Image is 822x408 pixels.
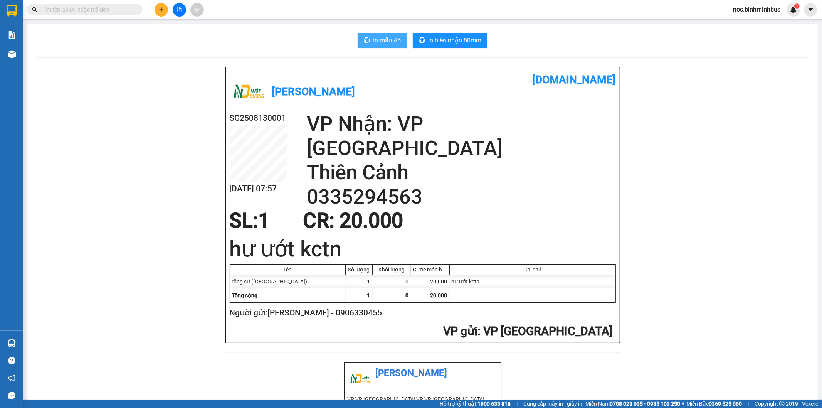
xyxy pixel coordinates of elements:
div: 1 [346,275,373,288]
span: notification [8,374,15,382]
span: | [516,400,518,408]
h2: Người gửi: [PERSON_NAME] - 0906330455 [230,307,613,319]
h2: SG2508130001 [230,112,287,125]
span: printer [419,37,425,44]
span: 1 [259,209,270,233]
div: 0 [373,275,411,288]
button: printerIn mẫu A5 [358,33,407,48]
div: hư ướt kctn [450,275,615,288]
h2: Thiên Cảnh [307,160,616,185]
input: Tìm tên, số ĐT hoặc mã đơn [42,5,133,14]
span: Hỗ trợ kỹ thuật: [440,400,511,408]
span: question-circle [8,357,15,364]
b: [PERSON_NAME] [272,85,355,98]
span: message [8,392,15,399]
div: 20.000 [411,275,450,288]
div: Ghi chú [452,266,614,273]
img: icon-new-feature [790,6,797,13]
span: In biên nhận 80mm [428,35,481,45]
div: Số lượng [348,266,370,273]
div: Khối lượng [375,266,409,273]
span: file-add [177,7,182,12]
strong: 0369 525 060 [709,401,742,407]
img: logo.jpg [230,73,268,112]
img: logo-vxr [7,5,17,17]
span: Miền Nam [585,400,680,408]
sup: 1 [794,3,800,9]
span: copyright [779,401,785,406]
strong: 1900 633 818 [477,401,511,407]
li: VP VP [GEOGRAPHIC_DATA] [348,395,417,403]
img: logo.jpg [348,366,375,393]
span: Cung cấp máy in - giấy in: [523,400,583,408]
div: Cước món hàng [413,266,447,273]
img: warehouse-icon [8,339,16,347]
h2: [DATE] 07:57 [230,182,287,195]
span: 0 [406,292,409,298]
h1: hư ướt kctn [230,234,616,264]
div: Tên [232,266,343,273]
button: printerIn biên nhận 80mm [413,33,487,48]
button: aim [190,3,204,17]
div: răng sứ ([GEOGRAPHIC_DATA]) [230,275,346,288]
span: 20.000 [430,292,447,298]
span: Tổng cộng [232,292,258,298]
button: caret-down [804,3,817,17]
button: plus [155,3,168,17]
img: solution-icon [8,31,16,39]
li: [PERSON_NAME] [348,366,498,381]
span: VP gửi [444,324,478,338]
span: In mẫu A5 [373,35,401,45]
span: SL: [230,209,259,233]
h2: VP Nhận: VP [GEOGRAPHIC_DATA] [307,112,616,160]
span: plus [159,7,164,12]
button: file-add [173,3,186,17]
span: | [748,400,749,408]
strong: 0708 023 035 - 0935 103 250 [610,401,680,407]
span: Miền Bắc [686,400,742,408]
span: aim [194,7,200,12]
h2: 0335294563 [307,185,616,209]
h2: : VP [GEOGRAPHIC_DATA] [230,324,613,339]
li: VP VP [GEOGRAPHIC_DATA] [416,395,485,403]
span: noc.binhminhbus [727,5,787,14]
span: search [32,7,37,12]
span: CR : 20.000 [303,209,403,233]
img: warehouse-icon [8,50,16,58]
span: 1 [795,3,798,9]
span: printer [364,37,370,44]
b: [DOMAIN_NAME] [533,73,616,86]
span: 1 [367,292,370,298]
span: ⚪️ [682,402,684,405]
span: caret-down [807,6,814,13]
